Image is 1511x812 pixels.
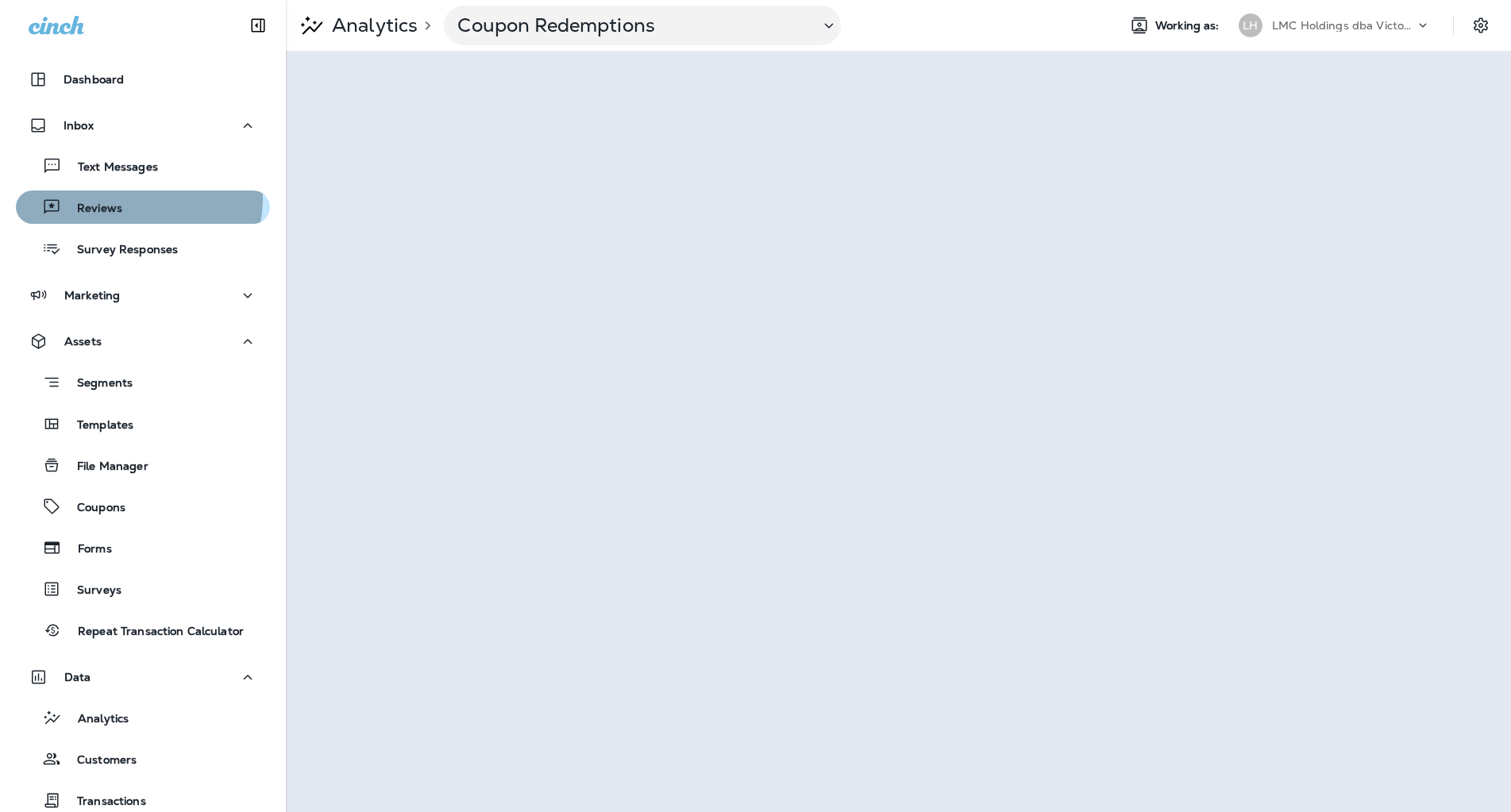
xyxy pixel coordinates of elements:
[62,542,112,557] p: Forms
[61,418,133,433] p: Templates
[64,73,124,86] p: Dashboard
[64,671,91,683] p: Data
[61,202,122,217] p: Reviews
[16,742,270,775] button: Customers
[64,289,120,302] p: Marketing
[64,119,94,132] p: Inbox
[16,110,270,141] button: Inbox
[1239,13,1262,37] div: LH
[61,460,148,475] p: File Manager
[61,795,146,810] p: Transactions
[16,279,270,311] button: Marketing
[236,10,280,41] button: Collapse Sidebar
[1155,19,1223,33] span: Working as:
[61,243,178,258] p: Survey Responses
[62,160,158,175] p: Text Messages
[457,13,807,37] p: Coupon Redemptions
[16,407,270,441] button: Templates
[61,753,137,768] p: Customers
[16,701,270,734] button: Analytics
[16,661,270,693] button: Data
[418,19,431,32] p: >
[16,190,270,224] button: Reviews
[326,13,418,37] p: Analytics
[16,490,270,523] button: Coupons
[61,501,125,516] p: Coupons
[16,365,270,399] button: Segments
[16,63,270,95] button: Dashboard
[61,583,121,598] p: Surveys
[16,572,270,606] button: Surveys
[64,335,102,348] p: Assets
[16,149,270,183] button: Text Messages
[16,232,270,265] button: Survey Responses
[16,531,270,564] button: Forms
[61,376,133,392] p: Segments
[1272,19,1415,32] p: LMC Holdings dba Victory Lane Quick Oil Change
[16,448,270,482] button: File Manager
[16,614,270,647] button: Repeat Transaction Calculator
[16,325,270,357] button: Assets
[62,712,129,727] p: Analytics
[62,625,244,640] p: Repeat Transaction Calculator
[1467,11,1495,40] button: Settings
